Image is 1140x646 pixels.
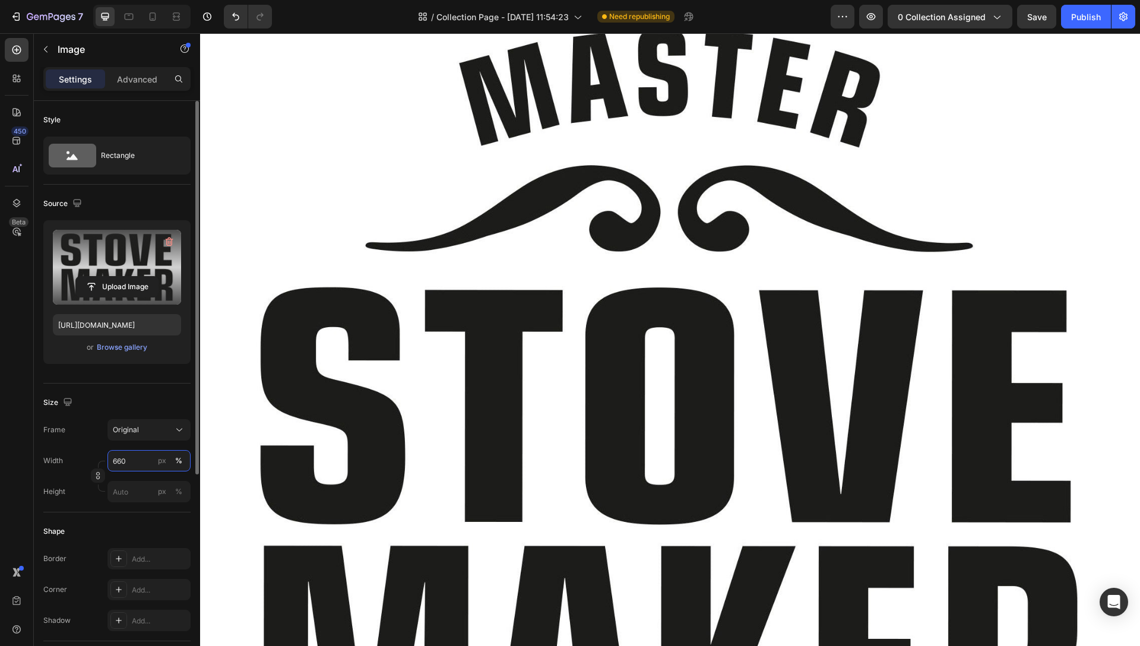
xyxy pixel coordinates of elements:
[158,486,166,497] div: px
[175,455,182,466] div: %
[155,484,169,499] button: %
[200,33,1140,646] iframe: Design area
[172,454,186,468] button: px
[5,5,88,28] button: 7
[87,340,94,354] span: or
[53,314,181,335] input: https://example.com/image.jpg
[59,73,92,85] p: Settings
[224,5,272,28] div: Undo/Redo
[43,425,65,435] label: Frame
[9,217,28,227] div: Beta
[43,486,65,497] label: Height
[609,11,670,22] span: Need republishing
[43,115,61,125] div: Style
[11,126,28,136] div: 450
[75,276,159,297] button: Upload Image
[117,73,157,85] p: Advanced
[132,585,188,596] div: Add...
[58,42,159,56] p: Image
[158,455,166,466] div: px
[898,11,986,23] span: 0 collection assigned
[43,526,65,537] div: Shape
[43,455,63,466] label: Width
[1027,12,1047,22] span: Save
[78,9,83,24] p: 7
[1061,5,1111,28] button: Publish
[43,395,75,411] div: Size
[107,419,191,441] button: Original
[43,615,71,626] div: Shadow
[172,484,186,499] button: px
[132,616,188,626] div: Add...
[107,481,191,502] input: px%
[1017,5,1056,28] button: Save
[107,450,191,471] input: px%
[101,142,173,169] div: Rectangle
[97,342,147,353] div: Browse gallery
[155,454,169,468] button: %
[113,425,139,435] span: Original
[1100,588,1128,616] div: Open Intercom Messenger
[175,486,182,497] div: %
[43,196,84,212] div: Source
[43,584,67,595] div: Corner
[132,554,188,565] div: Add...
[436,11,569,23] span: Collection Page - [DATE] 11:54:23
[1071,11,1101,23] div: Publish
[888,5,1012,28] button: 0 collection assigned
[43,553,66,564] div: Border
[96,341,148,353] button: Browse gallery
[431,11,434,23] span: /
